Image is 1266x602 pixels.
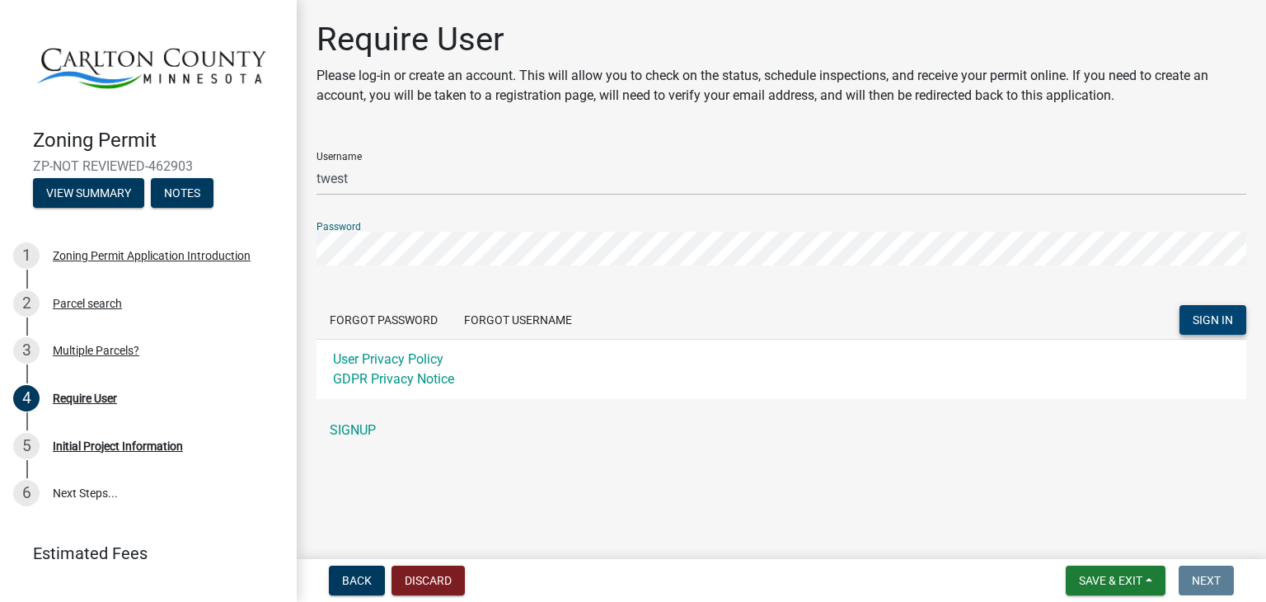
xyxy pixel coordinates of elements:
div: 3 [13,337,40,364]
div: 5 [13,433,40,459]
button: View Summary [33,178,144,208]
span: SIGN IN [1193,313,1233,327]
div: 4 [13,385,40,412]
a: Estimated Fees [13,537,270,570]
p: Please log-in or create an account. This will allow you to check on the status, schedule inspecti... [316,66,1246,106]
div: Parcel search [53,298,122,309]
h1: Require User [316,20,1246,59]
button: Forgot Username [451,305,585,335]
h4: Zoning Permit [33,129,284,153]
a: SIGNUP [316,414,1246,447]
div: 1 [13,242,40,269]
button: Notes [151,178,213,208]
span: Save & Exit [1079,574,1142,587]
span: ZP-NOT REVIEWED-462903 [33,158,264,174]
div: Initial Project Information [53,440,183,452]
button: Forgot Password [316,305,451,335]
a: User Privacy Policy [333,351,443,367]
span: Next [1192,574,1221,587]
div: 2 [13,290,40,317]
wm-modal-confirm: Summary [33,188,144,201]
a: GDPR Privacy Notice [333,371,454,387]
button: Discard [392,566,465,595]
button: SIGN IN [1179,305,1246,335]
img: Carlton County, Minnesota [33,17,270,111]
button: Back [329,566,385,595]
div: Multiple Parcels? [53,345,139,356]
div: 6 [13,480,40,506]
span: Back [342,574,372,587]
button: Next [1179,566,1234,595]
div: Zoning Permit Application Introduction [53,250,251,261]
div: Require User [53,393,117,404]
wm-modal-confirm: Notes [151,188,213,201]
button: Save & Exit [1066,566,1165,595]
